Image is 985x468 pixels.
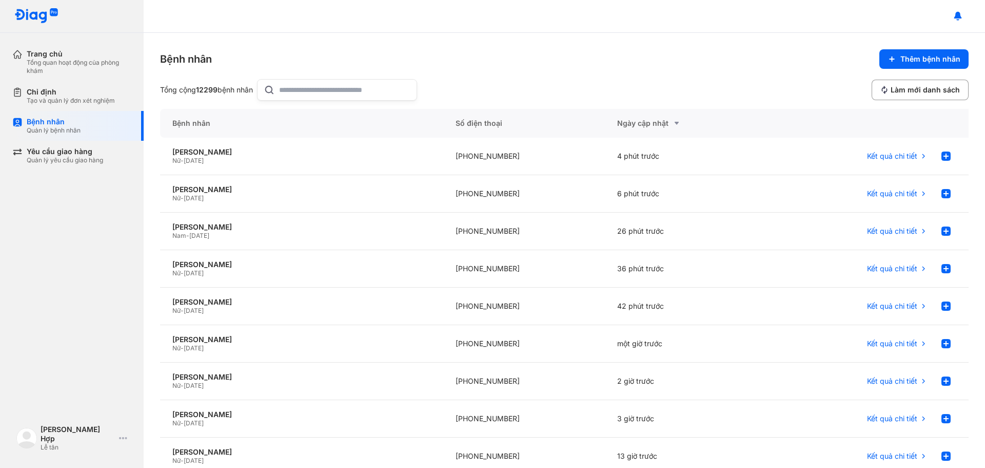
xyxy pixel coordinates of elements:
[160,85,253,95] div: Tổng cộng bệnh nhân
[605,400,766,438] div: 3 giờ trước
[181,157,184,164] span: -
[27,59,131,75] div: Tổng quan hoạt động của phòng khám
[27,126,81,135] div: Quản lý bệnh nhân
[172,372,431,382] div: [PERSON_NAME]
[184,419,204,427] span: [DATE]
[184,194,204,202] span: [DATE]
[867,452,917,461] span: Kết quả chi tiết
[443,400,605,438] div: [PHONE_NUMBER]
[160,109,443,138] div: Bệnh nhân
[181,194,184,202] span: -
[181,382,184,389] span: -
[867,152,917,161] span: Kết quả chi tiết
[27,49,131,59] div: Trang chủ
[184,307,204,314] span: [DATE]
[879,49,969,69] button: Thêm bệnh nhân
[172,344,181,352] span: Nữ
[16,428,37,448] img: logo
[181,307,184,314] span: -
[867,302,917,311] span: Kết quả chi tiết
[605,138,766,175] div: 4 phút trước
[184,269,204,277] span: [DATE]
[172,232,186,239] span: Nam
[443,288,605,325] div: [PHONE_NUMBER]
[27,87,115,97] div: Chỉ định
[181,344,184,352] span: -
[184,457,204,464] span: [DATE]
[172,410,431,419] div: [PERSON_NAME]
[172,382,181,389] span: Nữ
[172,457,181,464] span: Nữ
[41,443,115,452] div: Lễ tân
[867,264,917,273] span: Kết quả chi tiết
[172,157,181,164] span: Nữ
[605,288,766,325] div: 42 phút trước
[900,54,960,64] span: Thêm bệnh nhân
[867,189,917,198] span: Kết quả chi tiết
[605,175,766,213] div: 6 phút trước
[872,80,969,100] button: Làm mới danh sách
[27,147,103,156] div: Yêu cầu giao hàng
[605,363,766,400] div: 2 giờ trước
[172,222,431,232] div: [PERSON_NAME]
[184,344,204,352] span: [DATE]
[184,157,204,164] span: [DATE]
[181,419,184,427] span: -
[14,8,58,24] img: logo
[443,363,605,400] div: [PHONE_NUMBER]
[172,335,431,344] div: [PERSON_NAME]
[443,213,605,250] div: [PHONE_NUMBER]
[172,307,181,314] span: Nữ
[617,117,754,129] div: Ngày cập nhật
[443,325,605,363] div: [PHONE_NUMBER]
[27,117,81,126] div: Bệnh nhân
[605,213,766,250] div: 26 phút trước
[891,85,960,95] span: Làm mới danh sách
[867,339,917,348] span: Kết quả chi tiết
[867,227,917,236] span: Kết quả chi tiết
[189,232,209,239] span: [DATE]
[172,185,431,194] div: [PERSON_NAME]
[196,85,218,94] span: 12299
[443,109,605,138] div: Số điện thoại
[27,156,103,164] div: Quản lý yêu cầu giao hàng
[181,457,184,464] span: -
[181,269,184,277] span: -
[186,232,189,239] span: -
[605,250,766,288] div: 36 phút trước
[172,194,181,202] span: Nữ
[172,297,431,307] div: [PERSON_NAME]
[443,250,605,288] div: [PHONE_NUMBER]
[160,52,212,66] div: Bệnh nhân
[172,147,431,157] div: [PERSON_NAME]
[867,414,917,423] span: Kết quả chi tiết
[443,175,605,213] div: [PHONE_NUMBER]
[41,425,115,443] div: [PERSON_NAME] Hợp
[172,447,431,457] div: [PERSON_NAME]
[27,97,115,105] div: Tạo và quản lý đơn xét nghiệm
[184,382,204,389] span: [DATE]
[867,377,917,386] span: Kết quả chi tiết
[172,260,431,269] div: [PERSON_NAME]
[443,138,605,175] div: [PHONE_NUMBER]
[172,419,181,427] span: Nữ
[605,325,766,363] div: một giờ trước
[172,269,181,277] span: Nữ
